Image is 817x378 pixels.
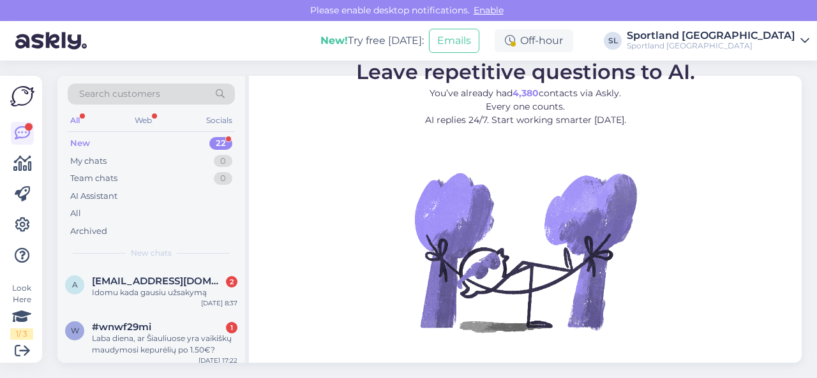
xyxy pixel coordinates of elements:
img: No Chat active [410,137,640,367]
div: 1 / 3 [10,328,33,340]
div: AI Assistant [70,190,117,203]
div: Try free [DATE]: [320,33,424,48]
span: w [71,326,79,335]
div: Archived [70,225,107,238]
div: Look Here [10,282,33,340]
p: You’ve already had contacts via Askly. Every one counts. AI replies 24/7. Start working smarter [... [356,87,695,127]
span: New chats [131,247,172,259]
div: 22 [209,137,232,150]
button: Emails [429,29,479,53]
div: [DATE] 17:22 [199,356,237,365]
div: Sportland [GEOGRAPHIC_DATA] [627,41,795,51]
div: Idomu kada gausiu užsakymą [92,287,237,298]
div: Socials [204,112,235,129]
span: Search customers [79,87,160,101]
span: Leave repetitive questions to AI. [356,59,695,84]
div: My chats [70,155,107,168]
span: Enable [470,4,507,16]
span: areikalaite@gmail.com [92,275,225,287]
div: [DATE] 8:37 [201,298,237,308]
img: Askly Logo [10,86,34,106]
div: New [70,137,90,150]
div: Web [132,112,154,129]
div: 1 [226,322,237,333]
span: #wnwf29mi [92,321,151,333]
div: All [70,207,81,220]
div: Sportland [GEOGRAPHIC_DATA] [627,31,795,41]
div: Team chats [70,172,117,185]
div: 0 [214,155,232,168]
div: All [68,112,82,129]
div: SL [604,32,622,50]
a: Sportland [GEOGRAPHIC_DATA]Sportland [GEOGRAPHIC_DATA] [627,31,809,51]
div: Off-hour [495,29,573,52]
div: 2 [226,276,237,287]
span: a [72,280,78,289]
b: New! [320,34,348,47]
div: 0 [214,172,232,185]
b: 4,380 [513,87,539,99]
div: Laba diena, ar Šiauliuose yra vaikiškų maudymosi kepurėlių po 1.50€? [92,333,237,356]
